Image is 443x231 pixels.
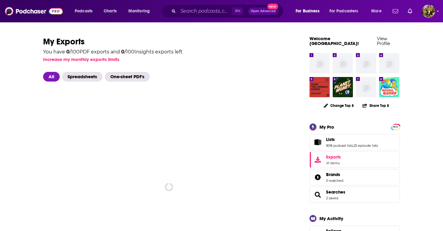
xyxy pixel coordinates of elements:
[333,53,353,73] img: missing-image.png
[309,152,400,168] a: Exports
[392,124,399,129] a: PRO
[267,4,278,9] span: New
[326,178,343,183] a: 0 watched
[326,172,340,177] span: Brands
[326,154,341,160] span: Exports
[392,125,399,129] span: PRO
[405,6,415,16] a: Show notifications dropdown
[309,36,359,46] a: Welcome [GEOGRAPHIC_DATA]!
[326,196,338,200] a: 2 saved
[319,216,343,221] div: My Activity
[105,72,150,82] span: One-sheet PDF's
[121,49,124,55] span: 0
[309,169,400,185] span: Brands
[356,53,376,73] img: missing-image.png
[371,7,382,15] span: More
[325,6,367,16] button: open menu
[312,138,324,146] a: Lists
[43,72,60,82] span: All
[178,6,232,16] input: Search podcasts, credits, & more...
[326,143,353,148] a: 808 podcast lists
[66,49,70,55] span: 0
[251,10,276,13] span: Open Advanced
[320,102,357,109] button: Change Top 8
[356,77,376,97] img: missing-image.png
[362,100,389,111] button: Share Top 8
[422,5,435,18] span: Logged in as SydneyDemo
[43,72,62,82] button: All
[232,7,243,15] span: ⌘ K
[5,5,63,17] img: Podchaser - Follow, Share and Rate Podcasts
[309,77,330,97] img: Stuff You Should Know
[353,143,378,148] a: 25 episode lists
[75,7,93,15] span: Podcasts
[422,5,435,18] img: User Profile
[167,4,289,18] div: Search podcasts, credits, & more...
[312,191,324,199] a: Searches
[312,156,324,164] span: Exports
[326,161,341,165] span: 41 items
[43,50,183,54] div: You have / 100 PDF exports and / 100 Insights exports left
[100,6,120,16] a: Charts
[353,143,353,148] span: ,
[291,6,327,16] button: open menu
[128,7,150,15] span: Monitoring
[43,56,119,62] button: Increase my monthly exports limits
[326,137,378,142] a: Lists
[333,77,353,97] img: Planet Money
[71,6,100,16] button: open menu
[248,8,278,15] button: Open AdvancedNew
[124,6,158,16] button: open menu
[319,124,334,130] div: My Pro
[390,6,401,16] a: Show notifications dropdown
[422,5,435,18] button: Show profile menu
[296,7,319,15] span: For Business
[62,72,102,82] span: Spreadsheets
[367,6,389,16] button: open menu
[326,137,335,142] span: Lists
[309,134,400,150] span: Lists
[104,7,117,15] span: Charts
[379,77,399,97] img: Normal Gossip
[379,53,399,73] img: missing-image.png
[312,173,324,181] a: Brands
[309,187,400,203] span: Searches
[62,72,105,82] button: Spreadsheets
[377,36,390,46] a: View Profile
[309,53,330,73] img: missing-image.png
[105,72,152,82] button: One-sheet PDF's
[326,172,343,177] a: Brands
[326,189,345,195] a: Searches
[329,7,358,15] span: For Podcasters
[43,36,295,47] h1: My Exports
